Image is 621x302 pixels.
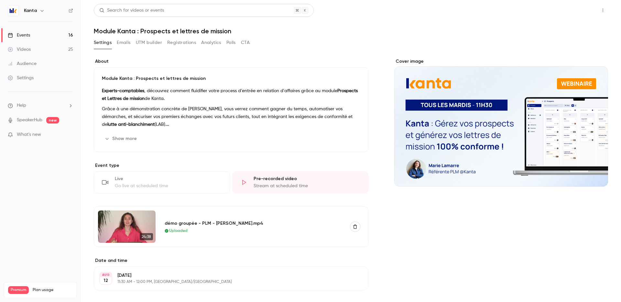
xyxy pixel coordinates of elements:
div: Go live at scheduled time [115,183,222,189]
p: Module Kanta : Prospects et lettres de mission [102,75,360,82]
div: Settings [8,75,34,81]
div: Live [115,176,222,182]
div: Pre-recorded videoStream at scheduled time [233,171,369,193]
div: LiveGo live at scheduled time [94,171,230,193]
span: Plan usage [33,287,73,293]
span: What's new [17,131,41,138]
div: Events [8,32,30,38]
span: new [46,117,59,124]
button: Emails [117,38,130,48]
iframe: Noticeable Trigger [65,132,73,138]
button: Polls [226,38,236,48]
p: 12 [103,277,108,284]
button: Registrations [167,38,196,48]
div: Pre-recorded video [254,176,361,182]
section: Cover image [394,58,608,187]
span: Uploaded [169,228,188,234]
span: 24:38 [140,233,153,240]
button: Show more [102,134,141,144]
button: CTA [241,38,250,48]
h6: Kanta [24,7,37,14]
p: , découvrez comment fluidifier votre process d’entrée en relation d'affaires grâce au module de K... [102,87,360,102]
strong: Experts-comptables [102,89,144,93]
span: Help [17,102,26,109]
li: help-dropdown-opener [8,102,73,109]
div: AUG [100,273,112,277]
h1: Module Kanta : Prospects et lettres de mission [94,27,608,35]
p: Event type [94,162,368,169]
div: Audience [8,60,37,67]
p: Grâce à une démonstration concrète de [PERSON_NAME], vous verrez comment gagner du temps, automat... [102,105,360,128]
div: démo groupée - PLM - [PERSON_NAME].mp4 [165,220,343,227]
span: Premium [8,286,29,294]
p: [DATE] [117,272,334,279]
div: Videos [8,46,31,53]
button: Settings [94,38,112,48]
label: Cover image [394,58,608,65]
div: Search for videos or events [99,7,164,14]
button: UTM builder [136,38,162,48]
strong: lutte anti-blanchiment [107,122,155,127]
a: SpeakerHub [17,117,42,124]
p: 11:30 AM - 12:00 PM, [GEOGRAPHIC_DATA]/[GEOGRAPHIC_DATA] [117,279,334,285]
label: About [94,58,368,65]
button: Share [567,4,593,17]
label: Date and time [94,257,368,264]
img: Kanta [8,5,18,16]
button: Analytics [201,38,221,48]
div: Stream at scheduled time [254,183,361,189]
